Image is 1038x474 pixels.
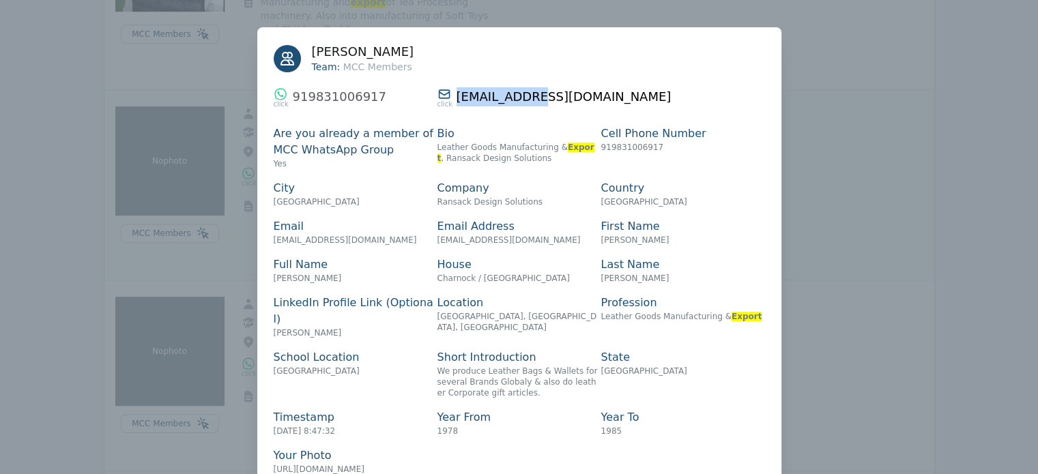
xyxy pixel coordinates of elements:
span: [PERSON_NAME] [312,44,414,59]
p: City [274,180,437,196]
span: [PERSON_NAME] [274,328,342,338]
span: 919831006917 [601,143,664,152]
span: Ransack Design Solutions [437,197,543,207]
span: Export [732,312,762,321]
span: [GEOGRAPHIC_DATA] [601,197,687,207]
a: click [274,87,293,117]
p: Bio [437,125,601,142]
span: [GEOGRAPHIC_DATA] [274,366,360,376]
p: Your Photo [274,447,437,464]
span: [EMAIL_ADDRESS][DOMAIN_NAME] [274,235,417,245]
p: Company [437,180,601,196]
p: Email Address [437,218,601,235]
p: Cell Phone Number [601,125,765,142]
p: Timestamp [274,409,437,426]
span: 1985 [601,426,622,436]
p: Location [437,295,601,311]
span: 1978 [437,426,459,436]
p: Country [601,180,765,196]
p: Profession [601,295,765,311]
span: [PERSON_NAME] [601,273,669,283]
p: Short Introduction [437,349,601,366]
p: Are you already a member of MCC WhatsApp Group [274,125,437,158]
p: Year From [437,409,601,426]
span: Leather Goods Manufacturing & [601,312,732,321]
p: School Location [274,349,437,366]
span: Charnock / [GEOGRAPHIC_DATA] [437,273,570,283]
span: [GEOGRAPHIC_DATA], [GEOGRAPHIC_DATA], [GEOGRAPHIC_DATA] [437,312,597,332]
span: [GEOGRAPHIC_DATA] [601,366,687,376]
span: [PERSON_NAME] [274,273,342,283]
p: State [601,349,765,366]
a: click [437,87,457,117]
p: Full Name [274,256,437,273]
p: Email [274,218,437,235]
p: Year To [601,409,765,426]
span: [URL][DOMAIN_NAME] [274,464,364,474]
span: MCC Members [343,61,412,72]
span: We produce Leather Bags & Wallets for several Brands Globaly & also do leather Corporate gift art... [437,366,598,398]
span: Yes [274,159,287,168]
span: [EMAIL_ADDRESS][DOMAIN_NAME] [437,235,581,245]
p: LinkedIn Profile Link (Optional) [274,295,437,327]
span: [EMAIL_ADDRESS][DOMAIN_NAME] [457,89,672,104]
span: [GEOGRAPHIC_DATA] [274,197,360,207]
p: First Name [601,218,765,235]
span: , Ransack Design Solutions [441,153,551,163]
span: [PERSON_NAME] [601,235,669,245]
span: Leather Goods Manufacturing & [437,143,568,152]
span: Team: [312,61,341,72]
span: 919831006917 [293,89,386,104]
span: [DATE] 8:47:32 [274,426,336,436]
span: click [274,100,289,108]
p: Last Name [601,256,765,273]
span: click [437,100,452,108]
p: House [437,256,601,273]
